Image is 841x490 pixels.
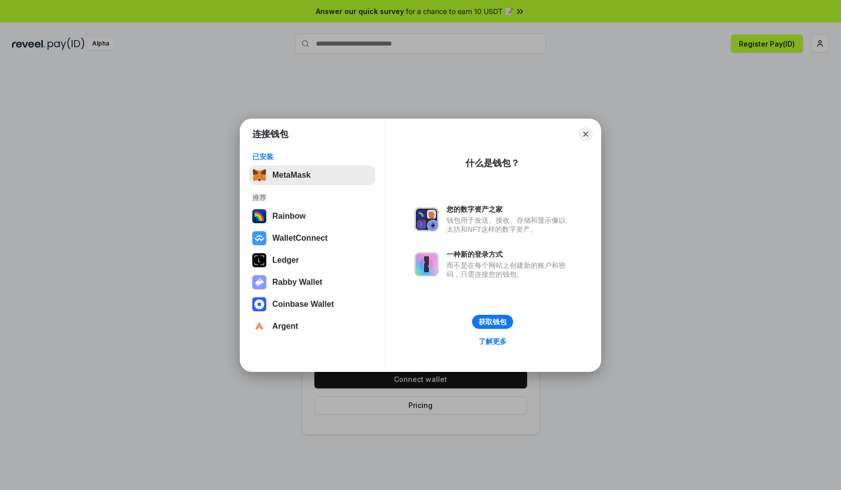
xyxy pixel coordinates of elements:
[252,253,266,267] img: svg+xml,%3Csvg%20xmlns%3D%22http%3A%2F%2Fwww.w3.org%2F2000%2Fsvg%22%20width%3D%2228%22%20height%3...
[479,317,507,326] div: 获取钱包
[249,206,375,226] button: Rainbow
[249,228,375,248] button: WalletConnect
[479,337,507,346] div: 了解更多
[252,319,266,333] img: svg+xml,%3Csvg%20width%3D%2228%22%20height%3D%2228%22%20viewBox%3D%220%200%2028%2028%22%20fill%3D...
[272,212,306,221] div: Rainbow
[252,297,266,311] img: svg+xml,%3Csvg%20width%3D%2228%22%20height%3D%2228%22%20viewBox%3D%220%200%2028%2028%22%20fill%3D...
[272,322,298,331] div: Argent
[252,231,266,245] img: svg+xml,%3Csvg%20width%3D%2228%22%20height%3D%2228%22%20viewBox%3D%220%200%2028%2028%22%20fill%3D...
[447,216,571,234] div: 钱包用于发送、接收、存储和显示像以太坊和NFT这样的数字资产。
[414,207,439,231] img: svg+xml,%3Csvg%20xmlns%3D%22http%3A%2F%2Fwww.w3.org%2F2000%2Fsvg%22%20fill%3D%22none%22%20viewBox...
[249,250,375,270] button: Ledger
[249,316,375,336] button: Argent
[579,127,593,141] button: Close
[272,234,328,243] div: WalletConnect
[414,252,439,276] img: svg+xml,%3Csvg%20xmlns%3D%22http%3A%2F%2Fwww.w3.org%2F2000%2Fsvg%22%20fill%3D%22none%22%20viewBox...
[272,278,322,287] div: Rabby Wallet
[447,261,571,279] div: 而不是在每个网站上创建新的账户和密码，只需连接您的钱包。
[272,300,334,309] div: Coinbase Wallet
[252,209,266,223] img: svg+xml,%3Csvg%20width%3D%22120%22%20height%3D%22120%22%20viewBox%3D%220%200%20120%20120%22%20fil...
[466,157,520,169] div: 什么是钱包？
[249,294,375,314] button: Coinbase Wallet
[252,128,288,140] h1: 连接钱包
[472,315,513,329] button: 获取钱包
[252,275,266,289] img: svg+xml,%3Csvg%20xmlns%3D%22http%3A%2F%2Fwww.w3.org%2F2000%2Fsvg%22%20fill%3D%22none%22%20viewBox...
[252,168,266,182] img: svg+xml,%3Csvg%20fill%3D%22none%22%20height%3D%2233%22%20viewBox%3D%220%200%2035%2033%22%20width%...
[272,256,299,265] div: Ledger
[473,335,513,348] a: 了解更多
[272,171,310,180] div: MetaMask
[447,250,571,259] div: 一种新的登录方式
[252,193,372,202] div: 推荐
[447,205,571,214] div: 您的数字资产之家
[252,152,372,161] div: 已安装
[249,165,375,185] button: MetaMask
[249,272,375,292] button: Rabby Wallet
